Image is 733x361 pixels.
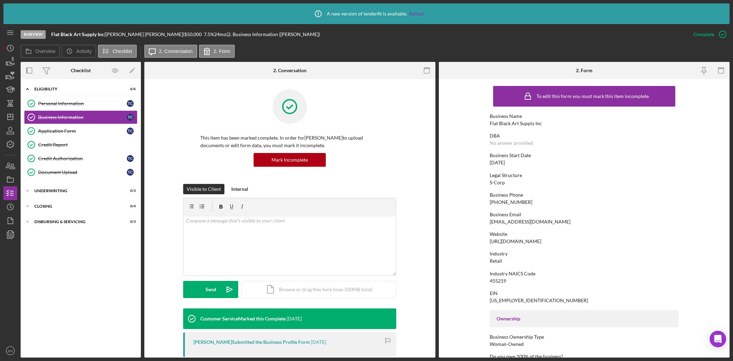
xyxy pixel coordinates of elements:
[35,48,55,54] label: Overview
[38,156,127,161] div: Credit Authorization
[710,331,726,347] div: Open Intercom Messenger
[38,101,127,106] div: Personal Information
[38,128,127,134] div: Application Form
[38,114,127,120] div: Business Information
[687,28,730,41] button: Complete
[200,134,379,150] p: This item has been marked complete. In order for [PERSON_NAME] to upload documents or edit form d...
[490,113,679,119] div: Business Name
[24,110,137,124] a: Business InformationTC
[183,281,238,298] button: Send
[490,258,502,264] div: Retail
[311,339,326,345] time: 2025-08-26 19:02
[490,180,505,185] div: S-Corp
[490,354,679,359] div: Do you own 100% of the business?
[184,31,202,37] span: $50,000
[199,45,235,58] button: 2. Form
[490,160,505,165] div: [DATE]
[490,192,679,198] div: Business Phone
[34,204,119,208] div: Closing
[490,291,679,296] div: EIN
[193,339,310,345] div: [PERSON_NAME] Submitted the Business Profile Form
[8,349,13,353] text: BM
[490,153,679,158] div: Business Start Date
[51,31,104,37] b: Flat Black Art Supply Inc
[21,45,60,58] button: Overview
[490,239,541,244] div: [URL][DOMAIN_NAME]
[490,341,524,347] div: Woman-Owned
[497,316,672,321] div: Ownership
[127,155,134,162] div: T C
[228,184,252,194] button: Internal
[490,140,533,146] div: No answer provided
[38,169,127,175] div: Document Upload
[214,32,226,37] div: 24 mo
[3,344,17,358] button: BM
[76,48,91,54] label: Activity
[98,45,137,58] button: Checklist
[287,316,302,321] time: 2025-08-26 23:46
[214,48,230,54] label: 2. Form
[576,68,592,73] div: 2. Form
[123,220,136,224] div: 0 / 3
[123,204,136,208] div: 0 / 4
[231,184,248,194] div: Internal
[490,334,679,340] div: Business Ownership Type
[123,189,136,193] div: 0 / 3
[409,11,424,17] a: Reload
[490,199,532,205] div: [PHONE_NUMBER]
[24,97,137,110] a: Personal InformationTC
[490,251,679,256] div: Industry
[21,30,46,39] div: In Review
[254,153,326,167] button: Mark Incomplete
[490,133,679,139] div: DBA
[490,278,506,284] div: 455219
[24,152,137,165] a: Credit AuthorizationTC
[123,87,136,91] div: 6 / 6
[34,87,119,91] div: Eligibility
[693,28,714,41] div: Complete
[204,32,214,37] div: 7.5 %
[490,219,570,225] div: [EMAIL_ADDRESS][DOMAIN_NAME]
[206,281,216,298] div: Send
[105,32,184,37] div: [PERSON_NAME] [PERSON_NAME] |
[24,138,137,152] a: Credit Report
[490,271,679,276] div: Industry NAICS Code
[200,316,286,321] div: Customer Service Marked this Complete
[187,184,221,194] div: Visible to Client
[34,189,119,193] div: Underwriting
[490,121,542,126] div: Flat Black Art Supply Inc
[127,100,134,107] div: T C
[183,184,224,194] button: Visible to Client
[144,45,197,58] button: 2. Conversation
[38,142,137,147] div: Credit Report
[159,48,193,54] label: 2. Conversation
[34,220,119,224] div: Disbursing & Servicing
[127,169,134,176] div: T C
[127,114,134,121] div: T C
[62,45,96,58] button: Activity
[490,173,679,178] div: Legal Structure
[273,68,307,73] div: 2. Conversation
[490,212,679,217] div: Business Email
[536,94,649,99] div: To edit this form you must mark this item incomplete
[24,165,137,179] a: Document UploadTC
[271,153,308,167] div: Mark Incomplete
[51,32,105,37] div: |
[490,298,588,303] div: [US_EMPLOYER_IDENTIFICATION_NUMBER]
[127,128,134,134] div: T C
[490,231,679,237] div: Website
[113,48,132,54] label: Checklist
[24,124,137,138] a: Application FormTC
[310,5,424,22] div: A new version of lenderfit is available.
[71,68,91,73] div: Checklist
[226,32,320,37] div: | 2. Business Information ([PERSON_NAME])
